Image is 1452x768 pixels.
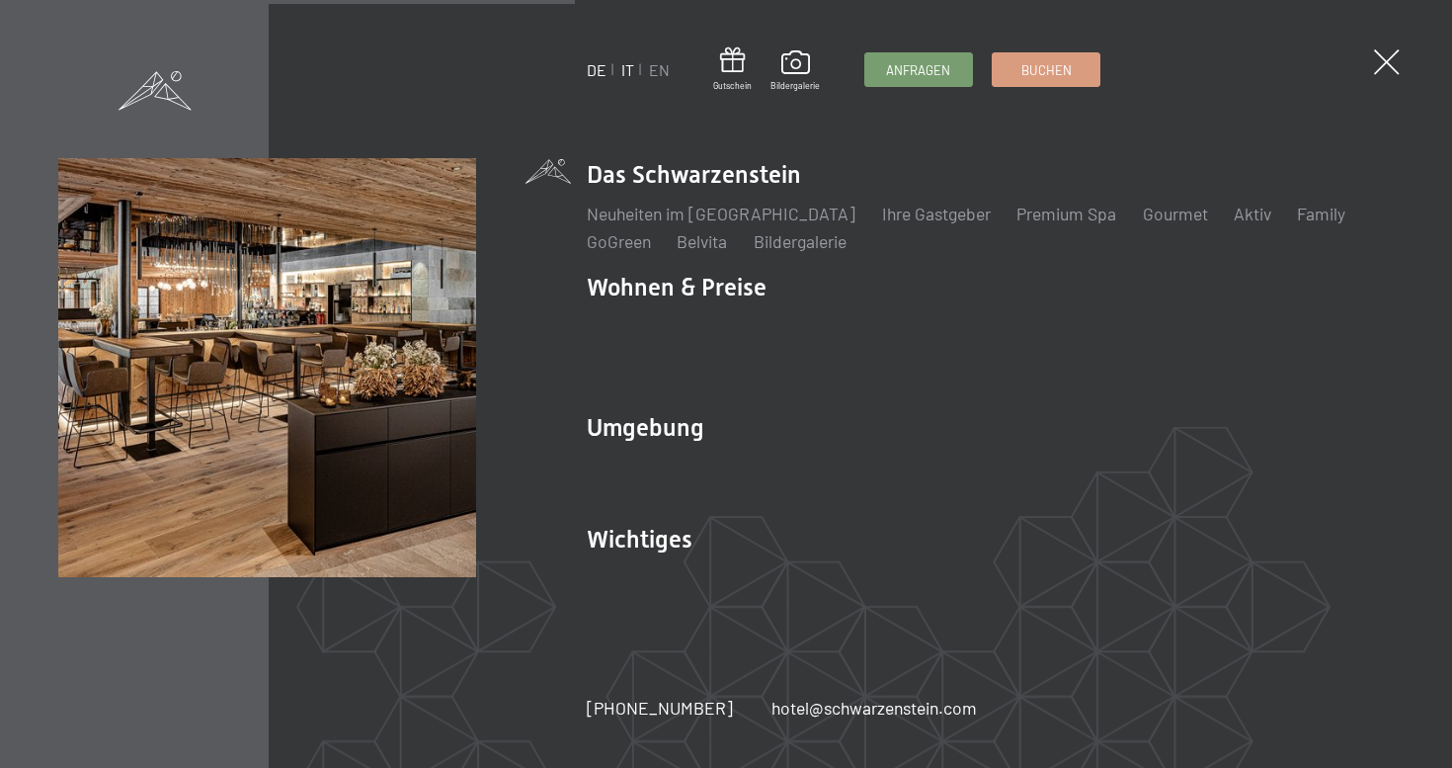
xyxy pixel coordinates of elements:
[1234,203,1271,224] a: Aktiv
[678,230,728,252] a: Belvita
[587,230,651,252] a: GoGreen
[649,60,670,79] a: EN
[587,696,733,721] a: [PHONE_NUMBER]
[1021,61,1072,79] span: Buchen
[771,80,821,92] span: Bildergalerie
[713,47,752,92] a: Gutschein
[771,50,821,92] a: Bildergalerie
[1016,203,1116,224] a: Premium Spa
[621,60,634,79] a: IT
[587,60,606,79] a: DE
[865,53,972,86] a: Anfragen
[713,80,752,92] span: Gutschein
[1297,203,1345,224] a: Family
[754,230,847,252] a: Bildergalerie
[993,53,1099,86] a: Buchen
[587,203,855,224] a: Neuheiten im [GEOGRAPHIC_DATA]
[587,697,733,719] span: [PHONE_NUMBER]
[1143,203,1208,224] a: Gourmet
[886,61,950,79] span: Anfragen
[882,203,991,224] a: Ihre Gastgeber
[771,696,977,721] a: hotel@schwarzenstein.com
